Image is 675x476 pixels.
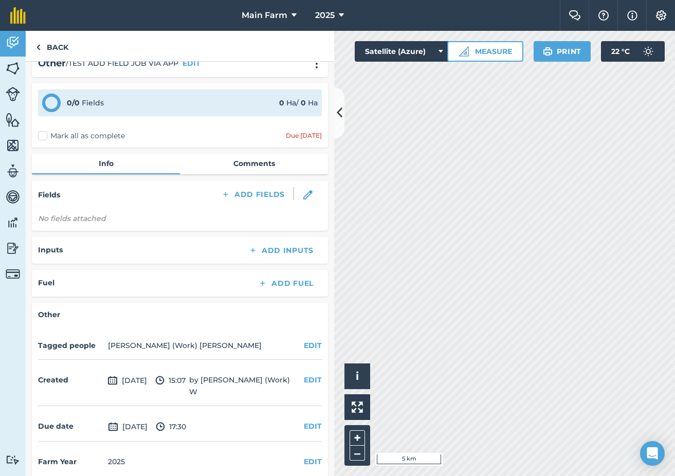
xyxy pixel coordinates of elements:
[180,154,328,173] a: Comments
[38,244,63,255] h4: Inputs
[108,456,125,467] div: 2025
[240,243,322,258] button: Add Inputs
[279,98,284,107] strong: 0
[36,41,41,53] img: svg+xml;base64,PHN2ZyB4bWxucz0iaHR0cDovL3d3dy53My5vcmcvMjAwMC9zdmciIHdpZHRoPSI5IiBoZWlnaHQ9IjI0Ii...
[38,340,104,351] h4: Tagged people
[315,9,335,22] span: 2025
[601,41,665,62] button: 22 °C
[655,10,667,21] img: A cog icon
[638,41,659,62] img: svg+xml;base64,PD94bWwgdmVyc2lvbj0iMS4wIiBlbmNvZGluZz0idXRmLTgiPz4KPCEtLSBHZW5lcmF0b3I6IEFkb2JlIE...
[38,189,60,200] h4: Fields
[156,420,165,433] img: svg+xml;base64,PD94bWwgdmVyc2lvbj0iMS4wIiBlbmNvZGluZz0idXRmLTgiPz4KPCEtLSBHZW5lcmF0b3I6IEFkb2JlIE...
[350,430,365,446] button: +
[6,241,20,256] img: svg+xml;base64,PD94bWwgdmVyc2lvbj0iMS4wIiBlbmNvZGluZz0idXRmLTgiPz4KPCEtLSBHZW5lcmF0b3I6IEFkb2JlIE...
[250,276,322,290] button: Add Fuel
[156,420,186,433] span: 17:30
[38,309,322,320] h4: Other
[242,9,287,22] span: Main Farm
[543,45,553,58] img: svg+xml;base64,PHN2ZyB4bWxucz0iaHR0cDovL3d3dy53My5vcmcvMjAwMC9zdmciIHdpZHRoPSIxOSIgaGVpZ2h0PSIyNC...
[534,41,591,62] button: Print
[6,267,20,281] img: svg+xml;base64,PD94bWwgdmVyc2lvbj0iMS4wIiBlbmNvZGluZz0idXRmLTgiPz4KPCEtLSBHZW5lcmF0b3I6IEFkb2JlIE...
[6,455,20,465] img: svg+xml;base64,PD94bWwgdmVyc2lvbj0iMS4wIiBlbmNvZGluZz0idXRmLTgiPz4KPCEtLSBHZW5lcmF0b3I6IEFkb2JlIE...
[311,59,323,69] img: svg+xml;base64,PHN2ZyB4bWxucz0iaHR0cDovL3d3dy53My5vcmcvMjAwMC9zdmciIHdpZHRoPSIyMCIgaGVpZ2h0PSIyNC...
[10,7,26,24] img: fieldmargin Logo
[627,9,637,22] img: svg+xml;base64,PHN2ZyB4bWxucz0iaHR0cDovL3d3dy53My5vcmcvMjAwMC9zdmciIHdpZHRoPSIxNyIgaGVpZ2h0PSIxNy...
[304,456,322,467] button: EDIT
[108,420,148,433] span: [DATE]
[352,401,363,413] img: Four arrows, one pointing top left, one top right, one bottom right and the last bottom left
[279,97,318,108] div: Ha / Ha
[38,456,104,467] h4: Farm Year
[6,138,20,153] img: svg+xml;base64,PHN2ZyB4bWxucz0iaHR0cDovL3d3dy53My5vcmcvMjAwMC9zdmciIHdpZHRoPSI1NiIgaGVpZ2h0PSI2MC...
[303,190,313,199] img: svg+xml;base64,PHN2ZyB3aWR0aD0iMTgiIGhlaWdodD0iMTgiIHZpZXdCb3g9IjAgMCAxOCAxOCIgZmlsbD0ibm9uZSIgeG...
[447,41,523,62] button: Measure
[6,112,20,127] img: svg+xml;base64,PHN2ZyB4bWxucz0iaHR0cDovL3d3dy53My5vcmcvMjAwMC9zdmciIHdpZHRoPSI1NiIgaGVpZ2h0PSI2MC...
[286,132,322,140] div: Due [DATE]
[38,277,54,288] h4: Fuel
[350,446,365,461] button: –
[183,58,200,69] button: EDIT
[6,189,20,205] img: svg+xml;base64,PD94bWwgdmVyc2lvbj0iMS4wIiBlbmNvZGluZz0idXRmLTgiPz4KPCEtLSBHZW5lcmF0b3I6IEFkb2JlIE...
[38,56,66,71] h2: Other
[355,41,453,62] button: Satellite (Azure)
[6,163,20,179] img: svg+xml;base64,PD94bWwgdmVyc2lvbj0iMS4wIiBlbmNvZGluZz0idXRmLTgiPz4KPCEtLSBHZW5lcmF0b3I6IEFkb2JlIE...
[356,370,359,382] span: i
[640,441,665,466] div: Open Intercom Messenger
[38,366,322,406] div: by [PERSON_NAME] (Work) W
[67,97,104,108] div: Fields
[32,154,180,173] a: Info
[304,420,322,432] button: EDIT
[459,46,469,57] img: Ruler icon
[38,420,104,432] h4: Due date
[6,215,20,230] img: svg+xml;base64,PD94bWwgdmVyc2lvbj0iMS4wIiBlbmNvZGluZz0idXRmLTgiPz4KPCEtLSBHZW5lcmF0b3I6IEFkb2JlIE...
[155,374,165,387] img: svg+xml;base64,PD94bWwgdmVyc2lvbj0iMS4wIiBlbmNvZGluZz0idXRmLTgiPz4KPCEtLSBHZW5lcmF0b3I6IEFkb2JlIE...
[304,340,322,351] button: EDIT
[344,363,370,389] button: i
[108,420,118,433] img: svg+xml;base64,PD94bWwgdmVyc2lvbj0iMS4wIiBlbmNvZGluZz0idXRmLTgiPz4KPCEtLSBHZW5lcmF0b3I6IEFkb2JlIE...
[611,41,630,62] span: 22 ° C
[6,87,20,101] img: svg+xml;base64,PD94bWwgdmVyc2lvbj0iMS4wIiBlbmNvZGluZz0idXRmLTgiPz4KPCEtLSBHZW5lcmF0b3I6IEFkb2JlIE...
[38,374,103,386] h4: Created
[108,340,262,351] li: [PERSON_NAME] (Work) [PERSON_NAME]
[107,374,118,387] img: svg+xml;base64,PD94bWwgdmVyc2lvbj0iMS4wIiBlbmNvZGluZz0idXRmLTgiPz4KPCEtLSBHZW5lcmF0b3I6IEFkb2JlIE...
[66,58,178,69] span: / TEST ADD FIELD JOB VIA APP
[6,35,20,50] img: svg+xml;base64,PD94bWwgdmVyc2lvbj0iMS4wIiBlbmNvZGluZz0idXRmLTgiPz4KPCEtLSBHZW5lcmF0b3I6IEFkb2JlIE...
[38,214,106,223] em: No fields attached
[6,61,20,76] img: svg+xml;base64,PHN2ZyB4bWxucz0iaHR0cDovL3d3dy53My5vcmcvMjAwMC9zdmciIHdpZHRoPSI1NiIgaGVpZ2h0PSI2MC...
[38,131,125,141] label: Mark all as complete
[107,374,147,387] span: [DATE]
[301,98,306,107] strong: 0
[26,31,79,61] a: Back
[213,187,293,202] button: Add Fields
[155,374,186,387] span: 15:07
[597,10,610,21] img: A question mark icon
[67,98,80,107] strong: 0 / 0
[569,10,581,21] img: Two speech bubbles overlapping with the left bubble in the forefront
[304,374,322,386] button: EDIT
